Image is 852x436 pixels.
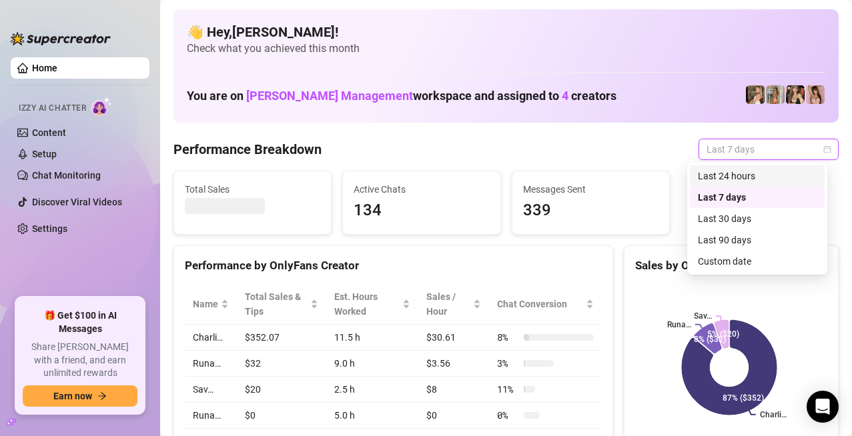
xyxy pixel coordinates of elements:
th: Total Sales & Tips [237,284,326,325]
div: Est. Hours Worked [334,289,400,319]
a: Content [32,127,66,138]
a: Discover Viral Videos [32,197,122,207]
img: Sav [766,85,785,104]
img: AI Chatter [91,97,112,116]
td: 11.5 h [326,325,418,351]
span: 339 [523,198,659,223]
div: Sales by OnlyFans Creator [635,257,827,275]
span: Sales / Hour [426,289,471,319]
td: Sav… [185,377,237,403]
th: Name [185,284,237,325]
th: Chat Conversion [489,284,602,325]
h4: Performance Breakdown [173,140,322,159]
a: Home [32,63,57,73]
td: 9.0 h [326,351,418,377]
a: Setup [32,149,57,159]
span: Earn now [53,391,92,401]
span: build [7,417,16,427]
span: Messages Sent [523,182,659,197]
button: Earn nowarrow-right [23,385,137,407]
div: Last 24 hours [698,169,817,183]
span: Izzy AI Chatter [19,102,86,115]
span: [PERSON_NAME] Management [246,89,413,103]
td: $0 [237,403,326,429]
td: $8 [418,377,490,403]
span: 134 [354,198,489,223]
div: Last 30 days [690,208,825,229]
h1: You are on workspace and assigned to creators [187,89,616,103]
td: 5.0 h [326,403,418,429]
span: 8 % [497,330,518,345]
td: 2.5 h [326,377,418,403]
img: Charli [746,85,765,104]
td: $3.56 [418,351,490,377]
span: 3 % [497,356,518,371]
img: Runa [806,85,825,104]
td: $32 [237,351,326,377]
div: Last 30 days [698,211,817,226]
div: Last 24 hours [690,165,825,187]
td: Runa… [185,351,237,377]
span: Check what you achieved this month [187,41,825,56]
img: Runa [786,85,805,104]
h4: 👋 Hey, [PERSON_NAME] ! [187,23,825,41]
td: $352.07 [237,325,326,351]
span: arrow-right [97,391,107,401]
img: logo-BBDzfeDw.svg [11,32,111,45]
span: Chat Conversion [497,297,583,311]
div: Open Intercom Messenger [807,391,839,423]
a: Chat Monitoring [32,170,101,181]
td: $0 [418,403,490,429]
text: Charli… [760,410,787,419]
text: Runa… [667,320,691,329]
span: Name [193,297,218,311]
div: Performance by OnlyFans Creator [185,257,602,275]
th: Sales / Hour [418,284,490,325]
span: calendar [823,145,831,153]
div: Last 90 days [698,233,817,247]
div: Last 7 days [698,190,817,205]
span: 0 % [497,408,518,423]
span: Total Sales & Tips [245,289,308,319]
span: 4 [562,89,568,103]
text: Sav… [694,311,712,321]
span: Share [PERSON_NAME] with a friend, and earn unlimited rewards [23,341,137,380]
td: Charli… [185,325,237,351]
div: Last 90 days [690,229,825,251]
span: 🎁 Get $100 in AI Messages [23,309,137,335]
td: $20 [237,377,326,403]
div: Last 7 days [690,187,825,208]
td: Runa… [185,403,237,429]
span: 11 % [497,382,518,397]
div: Custom date [690,251,825,272]
a: Settings [32,223,67,234]
span: Active Chats [354,182,489,197]
div: Custom date [698,254,817,269]
span: Total Sales [185,182,320,197]
td: $30.61 [418,325,490,351]
span: Last 7 days [707,139,831,159]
